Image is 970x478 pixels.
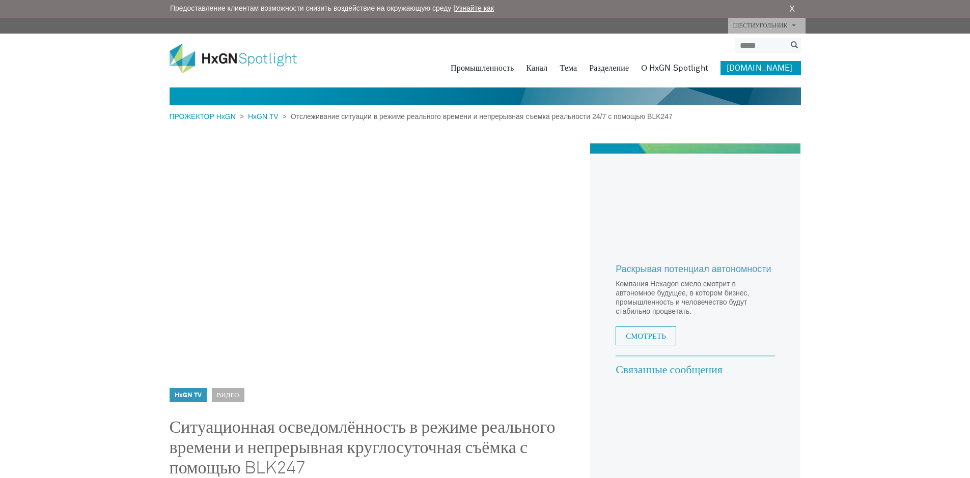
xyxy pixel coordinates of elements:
[455,4,494,12] a: Узнайте как
[560,61,577,75] a: Тема
[641,61,708,75] a: О HxGN Spotlight
[616,264,775,280] a: Раскрывая потенциал автономности
[170,3,494,14] span: Предоставление клиентам возможности снизить воздействие на окружающую среду |
[244,112,283,121] a: HxGN TV
[616,326,676,345] a: Смотреть
[616,279,775,316] p: Компания Hexagon смело смотрит в автономное будущее, в котором бизнес, промышленность и человечес...
[789,3,795,15] a: X
[212,388,244,402] span: Видео
[728,18,805,34] a: ШЕСТИУГОЛЬНИК
[175,392,202,399] a: HxGN TV
[616,364,775,376] h3: Связанные сообщения
[451,61,514,75] a: Промышленность
[287,112,673,121] span: Отслеживание ситуации в режиме реального времени и непрерывная съемка реальности 24/7 с помощью B...
[720,61,801,75] a: [DOMAIN_NAME]
[589,61,629,75] a: Разделение
[170,44,312,73] img: Прожектор HxGN
[170,111,673,122] div: > >
[526,61,547,75] a: Канал
[170,112,240,121] a: ПРОЖЕКТОР HxGN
